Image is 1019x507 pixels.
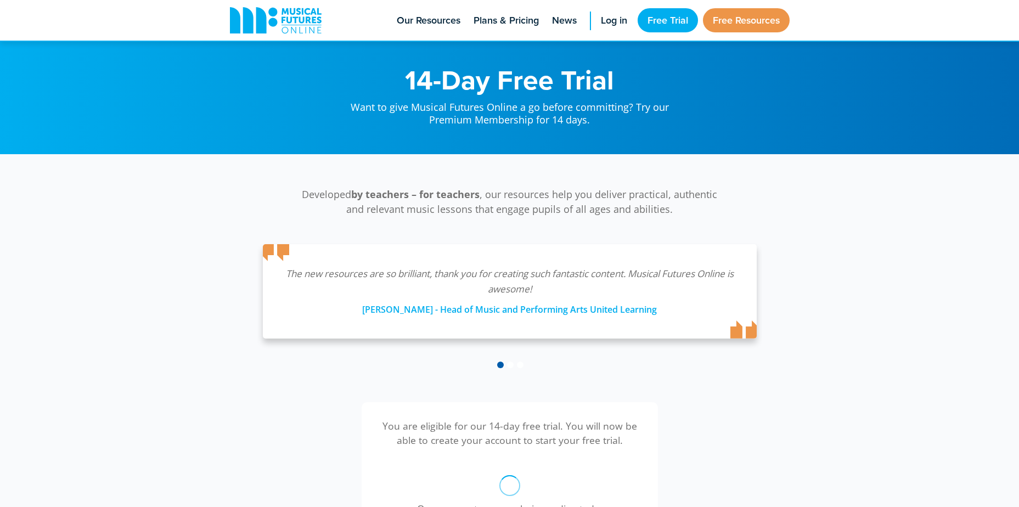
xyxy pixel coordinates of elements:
[397,13,460,28] span: Our Resources
[552,13,577,28] span: News
[340,93,680,127] p: Want to give Musical Futures Online a go before committing? Try our Premium Membership for 14 days.
[378,419,641,448] p: You are eligible for our 14-day free trial. You will now be able to create your account to start ...
[601,13,627,28] span: Log in
[340,66,680,93] h1: 14-Day Free Trial
[296,187,724,217] p: Developed , our resources help you deliver practical, authentic and relevant music lessons that e...
[474,13,539,28] span: Plans & Pricing
[703,8,790,32] a: Free Resources
[638,8,698,32] a: Free Trial
[285,266,735,297] p: The new resources are so brilliant, thank you for creating such fantastic content. Musical Future...
[351,188,480,201] strong: by teachers – for teachers
[285,297,735,317] div: [PERSON_NAME] - Head of Music and Performing Arts United Learning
